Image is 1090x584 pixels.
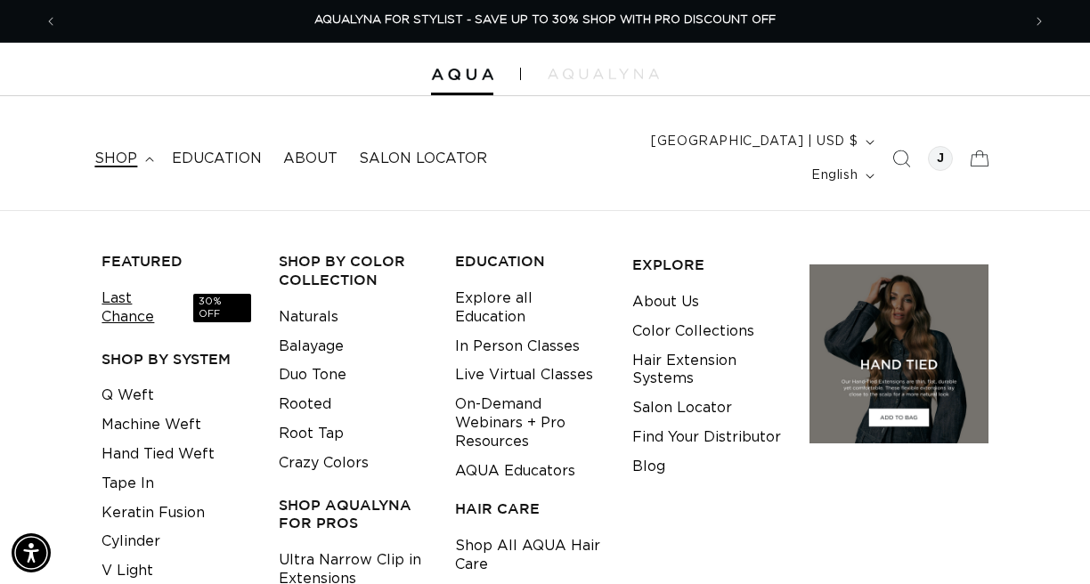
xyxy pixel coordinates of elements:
span: shop [94,150,137,168]
a: Shop All AQUA Hair Care [455,531,605,580]
h3: Shop AquaLyna for Pros [279,496,428,533]
a: AQUA Educators [455,457,575,486]
a: Hair Extension Systems [632,346,782,394]
h3: FEATURED [102,252,251,271]
a: Machine Weft [102,410,201,440]
h3: SHOP BY SYSTEM [102,350,251,369]
a: Last Chance30% OFF [102,284,251,332]
span: 30% OFF [193,294,250,323]
h3: EDUCATION [455,252,605,271]
a: Rooted [279,390,331,419]
a: Color Collections [632,317,754,346]
a: Live Virtual Classes [455,361,593,390]
a: Balayage [279,332,344,361]
a: Crazy Colors [279,449,369,478]
a: In Person Classes [455,332,580,361]
a: Root Tap [279,419,344,449]
button: Previous announcement [31,4,70,38]
button: English [801,158,882,192]
a: Duo Tone [279,361,346,390]
a: Hand Tied Weft [102,440,215,469]
a: Salon Locator [348,139,498,179]
summary: shop [84,139,161,179]
a: Salon Locator [632,393,732,423]
span: Salon Locator [359,150,487,168]
span: English [811,166,858,185]
a: Cylinder [102,527,160,556]
span: About [283,150,338,168]
a: Naturals [279,303,338,332]
a: About [272,139,348,179]
a: Find Your Distributor [632,423,781,452]
div: Accessibility Menu [12,533,51,572]
a: Tape In [102,469,154,499]
a: Q Weft [102,381,154,410]
a: Keratin Fusion [102,499,205,528]
img: aqualyna.com [548,69,659,79]
summary: Search [882,139,921,178]
a: About Us [632,288,699,317]
h3: HAIR CARE [455,499,605,518]
a: Education [161,139,272,179]
h3: EXPLORE [632,255,782,274]
h3: Shop by Color Collection [279,252,428,289]
a: Blog [632,452,665,482]
button: Next announcement [1020,4,1059,38]
span: AQUALYNA FOR STYLIST - SAVE UP TO 30% SHOP WITH PRO DISCOUNT OFF [314,14,776,26]
img: Aqua Hair Extensions [431,69,493,81]
span: [GEOGRAPHIC_DATA] | USD $ [651,133,858,151]
a: On-Demand Webinars + Pro Resources [455,390,605,456]
span: Education [172,150,262,168]
a: Explore all Education [455,284,605,332]
button: [GEOGRAPHIC_DATA] | USD $ [640,125,882,158]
